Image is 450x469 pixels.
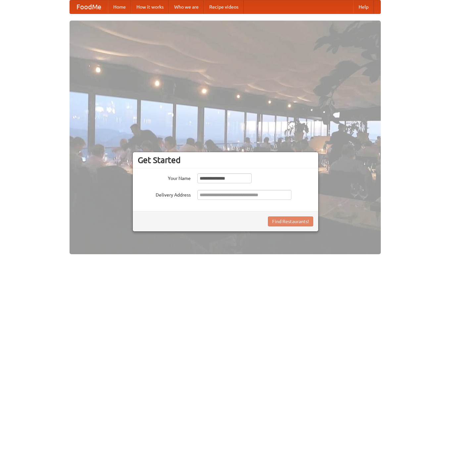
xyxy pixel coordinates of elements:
[268,216,313,226] button: Find Restaurants!
[131,0,169,14] a: How it works
[138,155,313,165] h3: Get Started
[138,173,191,182] label: Your Name
[204,0,244,14] a: Recipe videos
[108,0,131,14] a: Home
[70,0,108,14] a: FoodMe
[169,0,204,14] a: Who we are
[353,0,374,14] a: Help
[138,190,191,198] label: Delivery Address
